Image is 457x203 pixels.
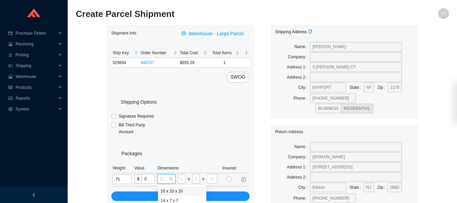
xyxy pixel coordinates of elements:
span: left [32,193,36,197]
th: Total Items sortable [208,48,240,58]
span: Packages [117,150,147,158]
span: Warehouse - Large Parcel [189,30,244,38]
td: $655.29 [179,58,209,68]
h2: Create Parcel Shipment [76,8,356,20]
div: Return Address [275,125,414,138]
td: 1 [208,58,240,68]
div: Shipment Info [111,27,177,39]
span: RESIDENTIAL [344,106,370,111]
div: 10 x 10 x 10 [158,186,206,196]
span: Receiving [16,39,56,49]
div: x [202,176,204,182]
label: Address 2 [287,172,310,182]
th: Order Number sortable [139,48,179,58]
label: Address 1 [287,162,310,172]
th: Ship Key sortable [111,48,139,58]
label: Zip [378,183,388,192]
span: Reports [16,93,56,104]
label: State [349,83,363,92]
span: read [8,85,13,89]
span: Picking [16,49,56,60]
button: Add Package [111,191,250,201]
label: Zip [378,83,388,92]
label: Address 2 [287,73,310,82]
th: Dimensions [156,163,221,173]
label: Phone [294,194,310,203]
div: Copy [308,28,312,35]
span: Purchase Orders [16,28,56,39]
span: $ [134,174,142,184]
span: Warehouse [16,71,56,82]
span: copy [308,29,312,34]
div: 10 x 10 x 10 [161,188,204,194]
div: x [188,176,190,182]
label: Name [294,42,310,52]
input: H [207,174,217,184]
label: City [298,83,310,92]
button: printerWarehouse - Large Parcel [177,28,250,38]
label: Name [294,142,310,151]
span: fund [8,96,13,100]
input: L [178,174,186,184]
label: City [298,183,310,192]
button: SWOG [226,72,249,83]
span: credit-card [8,31,13,35]
span: Shipping [16,60,56,71]
button: close-circle [239,175,248,184]
span: Ship Key [113,49,133,56]
span: Order Number [141,49,172,56]
span: Products [16,82,56,93]
th: Total Cost sortable [179,48,209,58]
span: YS [441,8,446,19]
span: setting [8,107,13,111]
span: Total Items [210,49,234,56]
span: printer [181,31,187,36]
span: System [16,104,56,115]
td: 529694 [111,58,139,68]
span: Shipping Address [275,29,312,34]
th: Weight [111,163,133,173]
label: Company [288,52,310,62]
a: 940767 [141,60,154,65]
span: BUSINESS [318,106,339,111]
label: State [349,183,363,192]
input: W [192,174,200,184]
th: Insured [221,163,237,173]
span: Total Cost [180,49,202,56]
span: Shipping Options [116,98,162,106]
label: Address 1 [287,62,310,72]
label: Company [288,152,310,162]
th: Value [133,163,156,173]
label: Phone [294,94,310,103]
span: SWOG [230,73,245,81]
span: Bill Third Party Account [116,122,155,135]
span: Signature Required [116,113,156,120]
th: undefined sortable [241,48,250,58]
